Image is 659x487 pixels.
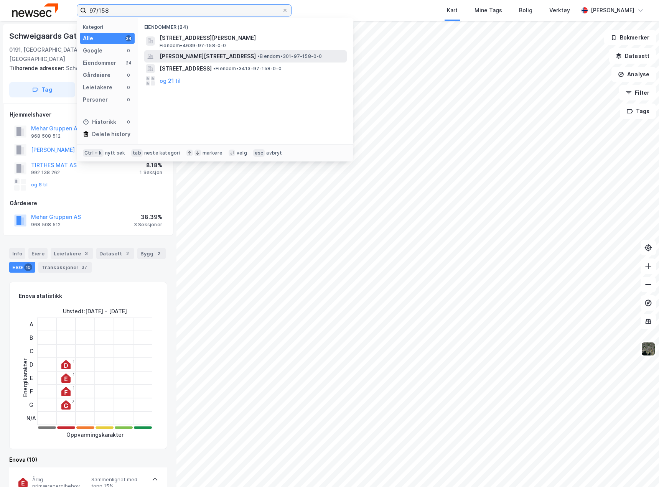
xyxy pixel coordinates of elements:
div: Hjemmelshaver [10,110,167,119]
button: Tag [9,82,75,97]
div: Mine Tags [474,6,502,15]
div: A [26,318,36,331]
div: Verktøy [549,6,570,15]
span: Eiendom • 3413-97-158-0-0 [213,66,282,72]
div: Eiendommer (24) [138,18,353,32]
div: [PERSON_NAME] [591,6,634,15]
div: Google [83,46,102,55]
div: 7 [72,399,74,404]
div: 0 [125,119,132,125]
div: Enova (10) [9,455,167,464]
span: • [257,53,260,59]
div: N/A [26,411,36,425]
div: Bygg [137,248,166,259]
div: Utstedt : [DATE] - [DATE] [63,307,127,316]
div: 968 508 512 [31,133,61,139]
div: 0191, [GEOGRAPHIC_DATA], [GEOGRAPHIC_DATA] [9,45,107,64]
div: Schweigaards Gate 53b [9,64,161,73]
div: Oppvarmingskarakter [66,430,124,439]
div: Gårdeiere [83,71,110,80]
div: Datasett [96,248,134,259]
button: Analyse [611,67,656,82]
div: Kontrollprogram for chat [621,450,659,487]
div: neste kategori [144,150,180,156]
span: [STREET_ADDRESS][PERSON_NAME] [160,33,344,43]
div: 37 [80,263,89,271]
div: C [26,344,36,358]
div: 1 [72,372,74,377]
div: 2 [124,250,131,257]
div: E [26,371,36,385]
div: 24 [125,35,132,41]
button: og 21 til [160,76,181,86]
div: Kart [447,6,458,15]
div: 8.18% [140,161,162,170]
div: 1 Seksjon [140,169,162,176]
button: Filter [619,85,656,100]
div: F [26,385,36,398]
span: [STREET_ADDRESS] [160,64,212,73]
div: Enova statistikk [19,291,62,301]
div: Schweigaards Gate 53a [9,30,99,42]
div: Info [9,248,25,259]
span: • [213,66,216,71]
button: Datasett [609,48,656,64]
iframe: Chat Widget [621,450,659,487]
div: 0 [125,72,132,78]
div: 2 [155,250,163,257]
div: Energikarakter [21,359,30,397]
div: 10 [24,263,32,271]
input: Søk på adresse, matrikkel, gårdeiere, leietakere eller personer [86,5,282,16]
img: newsec-logo.f6e21ccffca1b3a03d2d.png [12,3,58,17]
div: Ctrl + k [83,149,104,157]
div: tab [131,149,143,157]
div: esc [253,149,265,157]
div: 1 [72,359,74,364]
div: 0 [125,97,132,103]
div: 1 [72,386,74,390]
span: Tilhørende adresser: [9,65,66,71]
div: D [26,358,36,371]
img: 9k= [641,342,656,356]
div: B [26,331,36,344]
div: Transaksjoner [38,262,92,273]
div: markere [203,150,222,156]
div: Eiendommer [83,58,116,67]
div: 0 [125,48,132,54]
button: Tags [620,104,656,119]
div: 3 Seksjoner [134,222,162,228]
div: Leietakere [51,248,93,259]
div: Historikk [83,117,116,127]
div: 3 [82,250,90,257]
div: Bolig [519,6,532,15]
div: nytt søk [105,150,125,156]
div: Personer [83,95,108,104]
button: Bokmerker [604,30,656,45]
div: Eiere [28,248,48,259]
div: Alle [83,34,93,43]
div: ESG [9,262,35,273]
div: 968 508 512 [31,222,61,228]
div: Gårdeiere [10,199,167,208]
div: G [26,398,36,411]
span: Eiendom • 301-97-158-0-0 [257,53,322,59]
div: 24 [125,60,132,66]
div: 992 138 262 [31,169,60,176]
div: avbryt [266,150,282,156]
span: [PERSON_NAME][STREET_ADDRESS] [160,52,256,61]
div: velg [237,150,247,156]
div: 0 [125,84,132,90]
div: Delete history [92,130,130,139]
div: Leietakere [83,83,112,92]
div: Kategori [83,24,135,30]
div: 38.39% [134,212,162,222]
span: Eiendom • 4639-97-158-0-0 [160,43,226,49]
